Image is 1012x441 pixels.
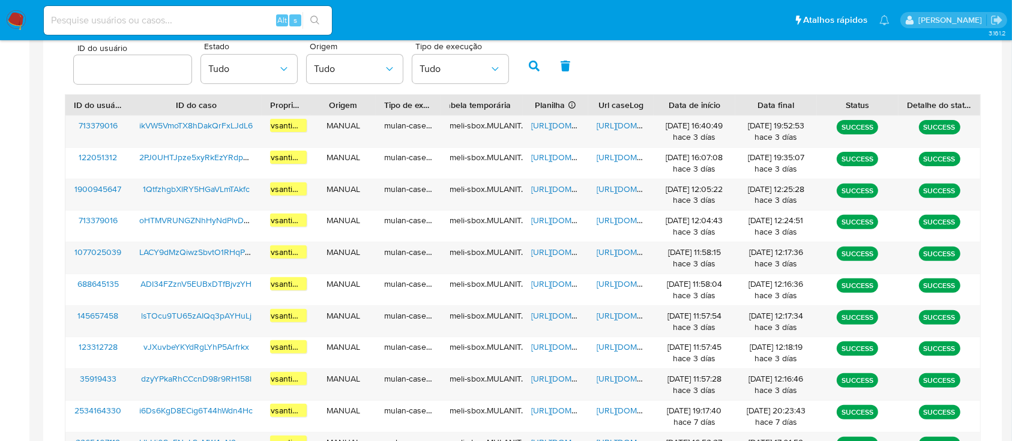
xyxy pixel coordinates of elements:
a: Sair [990,14,1003,26]
span: s [294,14,297,26]
span: Atalhos rápidos [803,14,867,26]
span: 3.161.2 [989,28,1006,38]
button: search-icon [303,12,327,29]
input: Pesquise usuários ou casos... [44,13,332,28]
a: Notificações [879,15,890,25]
p: vinicius.santiago@mercadolivre.com [918,14,986,26]
span: Alt [277,14,287,26]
